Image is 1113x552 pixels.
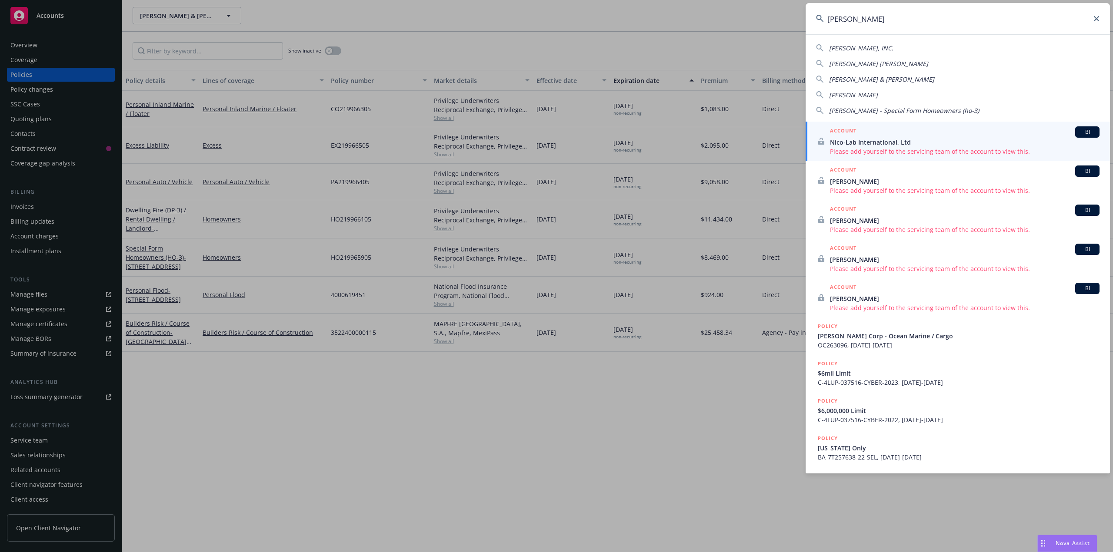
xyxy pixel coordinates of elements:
a: ACCOUNTBI[PERSON_NAME]Please add yourself to the servicing team of the account to view this. [806,161,1110,200]
a: POLICY$6mil LimitC-4LUP-037516-CYBER-2023, [DATE]-[DATE] [806,354,1110,392]
h5: POLICY [818,359,838,368]
span: $6mil Limit [818,369,1100,378]
span: Please add yourself to the servicing team of the account to view this. [830,186,1100,195]
span: Nova Assist [1056,539,1090,547]
h5: POLICY [818,322,838,331]
a: POLICY$6,000,000 LimitC-4LUP-037516-CYBER-2022, [DATE]-[DATE] [806,392,1110,429]
a: ACCOUNTBINico-Lab International, LtdPlease add yourself to the servicing team of the account to v... [806,122,1110,161]
div: Drag to move [1038,535,1049,552]
span: C-4LUP-037516-CYBER-2022, [DATE]-[DATE] [818,415,1100,424]
span: Please add yourself to the servicing team of the account to view this. [830,147,1100,156]
h5: ACCOUNT [830,244,856,254]
a: ACCOUNTBI[PERSON_NAME]Please add yourself to the servicing team of the account to view this. [806,200,1110,239]
span: C-4LUP-037516-CYBER-2023, [DATE]-[DATE] [818,378,1100,387]
span: [PERSON_NAME] [830,255,1100,264]
span: OC263096, [DATE]-[DATE] [818,340,1100,350]
a: POLICY[US_STATE] OnlyBA-7T257638-22-SEL, [DATE]-[DATE] [806,429,1110,466]
span: BI [1079,167,1096,175]
span: Please add yourself to the servicing team of the account to view this. [830,264,1100,273]
span: Please add yourself to the servicing team of the account to view this. [830,303,1100,312]
h5: ACCOUNT [830,165,856,176]
a: ACCOUNTBI[PERSON_NAME]Please add yourself to the servicing team of the account to view this. [806,278,1110,317]
span: [PERSON_NAME] - Special Form Homeowners (ho-3) [829,106,979,115]
span: [PERSON_NAME] [830,294,1100,303]
span: Nico-Lab International, Ltd [830,138,1100,147]
h5: ACCOUNT [830,126,856,137]
span: [PERSON_NAME] [830,177,1100,186]
h5: POLICY [818,434,838,443]
span: [PERSON_NAME] & [PERSON_NAME] [829,75,934,83]
a: ACCOUNTBI[PERSON_NAME]Please add yourself to the servicing team of the account to view this. [806,239,1110,278]
span: [PERSON_NAME], INC. [829,44,893,52]
a: POLICY [806,466,1110,504]
span: BA-7T257638-22-SEL, [DATE]-[DATE] [818,453,1100,462]
h5: ACCOUNT [830,205,856,215]
h5: ACCOUNT [830,283,856,293]
h5: POLICY [818,397,838,405]
span: [PERSON_NAME] Corp - Ocean Marine / Cargo [818,331,1100,340]
span: BI [1079,128,1096,136]
span: [US_STATE] Only [818,443,1100,453]
span: [PERSON_NAME] [PERSON_NAME] [829,59,928,68]
span: $6,000,000 Limit [818,406,1100,415]
button: Nova Assist [1037,535,1097,552]
h5: POLICY [818,471,838,480]
span: BI [1079,284,1096,292]
span: Please add yourself to the servicing team of the account to view this. [830,225,1100,234]
span: BI [1079,245,1096,253]
a: POLICY[PERSON_NAME] Corp - Ocean Marine / CargoOC263096, [DATE]-[DATE] [806,317,1110,354]
span: [PERSON_NAME] [829,91,878,99]
span: BI [1079,206,1096,214]
span: [PERSON_NAME] [830,216,1100,225]
input: Search... [806,3,1110,34]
